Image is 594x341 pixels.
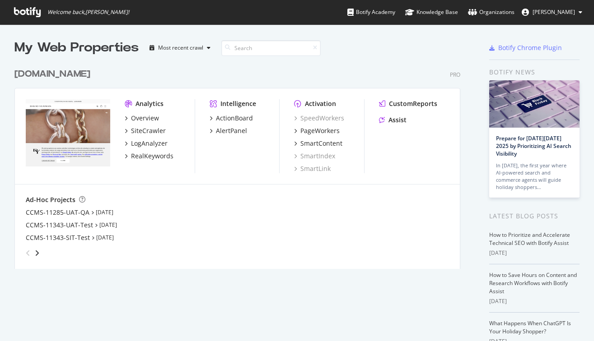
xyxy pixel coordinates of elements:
a: Botify Chrome Plugin [489,43,562,52]
img: davidyurman.com [26,99,110,167]
div: Activation [305,99,336,108]
div: SiteCrawler [131,126,166,135]
a: [DATE] [96,234,114,241]
div: In [DATE], the first year where AI-powered search and commerce agents will guide holiday shoppers… [496,162,573,191]
div: Botify Academy [347,8,395,17]
a: Assist [379,115,407,124]
a: [DATE] [96,208,113,216]
a: CCMS-11343-UAT-Test [26,221,93,230]
div: Ad-Hoc Projects [26,195,75,204]
div: ActionBoard [216,114,253,123]
a: CustomReports [379,99,437,108]
a: How to Save Hours on Content and Research Workflows with Botify Assist [489,271,577,295]
a: Prepare for [DATE][DATE] 2025 by Prioritizing AI Search Visibility [496,134,571,157]
a: How to Prioritize and Accelerate Technical SEO with Botify Assist [489,231,570,247]
a: Overview [125,114,159,123]
div: Organizations [468,8,514,17]
span: Welcome back, [PERSON_NAME] ! [47,9,129,16]
button: Most recent crawl [146,41,214,55]
a: AlertPanel [210,126,247,135]
img: Prepare for Black Friday 2025 by Prioritizing AI Search Visibility [489,80,580,128]
div: Overview [131,114,159,123]
a: SmartContent [294,139,342,148]
div: grid [14,57,468,269]
a: PageWorkers [294,126,340,135]
div: Analytics [136,99,164,108]
div: [DATE] [489,249,580,257]
div: [DOMAIN_NAME] [14,68,90,81]
a: SiteCrawler [125,126,166,135]
button: [PERSON_NAME] [514,5,589,19]
div: SmartContent [300,139,342,148]
div: Latest Blog Posts [489,211,580,221]
a: ActionBoard [210,114,253,123]
a: [DATE] [99,221,117,229]
div: [DATE] [489,297,580,305]
a: LogAnalyzer [125,139,168,148]
input: Search [221,40,321,56]
div: angle-right [34,249,40,258]
div: Knowledge Base [405,8,458,17]
a: What Happens When ChatGPT Is Your Holiday Shopper? [489,319,571,335]
div: CustomReports [389,99,437,108]
a: CCMS-11343-SIT-Test [26,233,90,242]
div: PageWorkers [300,126,340,135]
div: Most recent crawl [158,45,203,51]
div: RealKeywords [131,152,173,161]
div: Intelligence [220,99,256,108]
div: Botify Chrome Plugin [498,43,562,52]
a: SmartIndex [294,152,335,161]
div: AlertPanel [216,126,247,135]
div: My Web Properties [14,39,139,57]
a: [DOMAIN_NAME] [14,68,94,81]
a: SpeedWorkers [294,114,344,123]
a: CCMS-11285-UAT-QA [26,208,89,217]
a: SmartLink [294,164,331,173]
div: Pro [450,71,460,78]
div: LogAnalyzer [131,139,168,148]
div: Botify news [489,67,580,77]
div: angle-left [22,246,34,260]
span: Katika Moore [533,8,575,16]
div: Assist [388,115,407,124]
a: RealKeywords [125,152,173,161]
